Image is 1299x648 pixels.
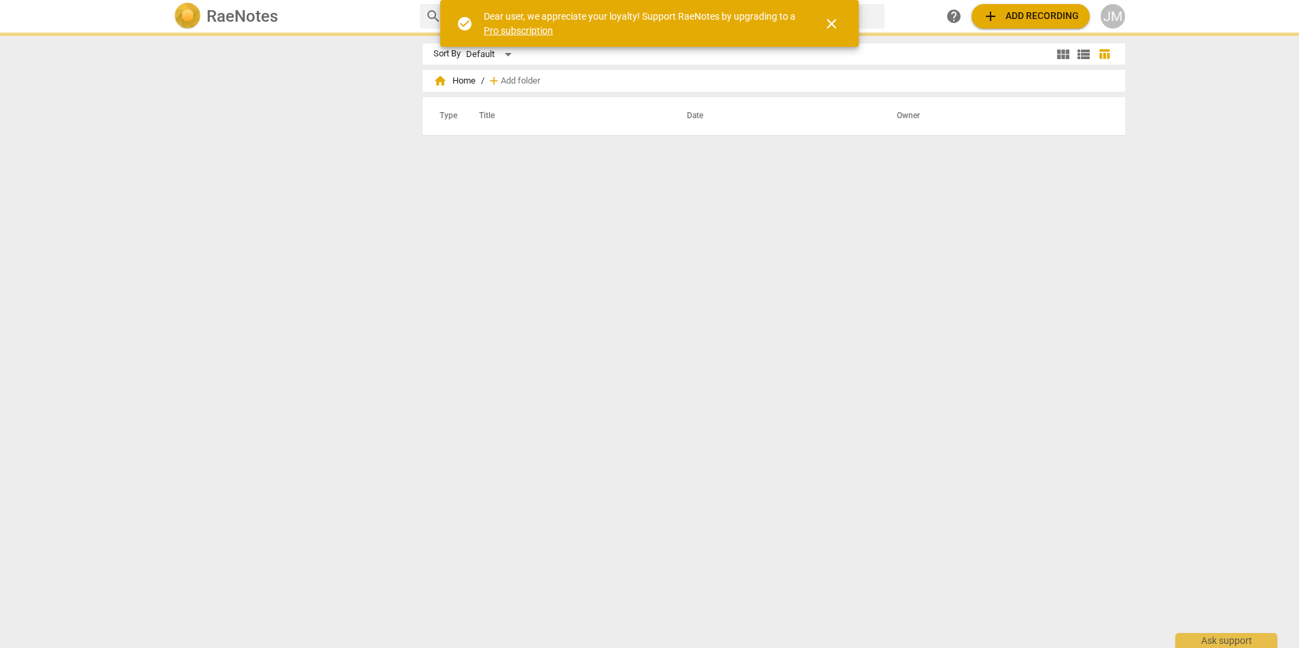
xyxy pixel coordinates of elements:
span: close [823,16,840,32]
div: Ask support [1175,633,1277,648]
span: view_list [1075,46,1092,62]
span: Add folder [501,76,540,86]
th: Title [463,97,671,135]
th: Owner [880,97,1111,135]
th: Date [671,97,880,135]
button: Table view [1094,44,1114,65]
span: check_circle [457,16,473,32]
span: view_module [1055,46,1071,62]
span: home [433,74,447,88]
a: Pro subscription [484,25,553,36]
button: JM [1101,4,1125,29]
th: Type [429,97,463,135]
div: Default [466,43,516,65]
span: Add recording [982,8,1079,24]
h2: RaeNotes [207,7,278,26]
span: help [946,8,962,24]
div: Sort By [433,49,461,59]
button: Close [815,7,848,40]
div: Dear user, we appreciate your loyalty! Support RaeNotes by upgrading to a [484,10,799,37]
span: search [425,8,442,24]
img: Logo [174,3,201,30]
span: Home [433,74,476,88]
span: add [487,74,501,88]
button: Upload [972,4,1090,29]
a: LogoRaeNotes [174,3,409,30]
a: Help [942,4,966,29]
span: table_chart [1098,48,1111,60]
span: / [481,76,484,86]
span: add [982,8,999,24]
button: Tile view [1053,44,1073,65]
button: List view [1073,44,1094,65]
